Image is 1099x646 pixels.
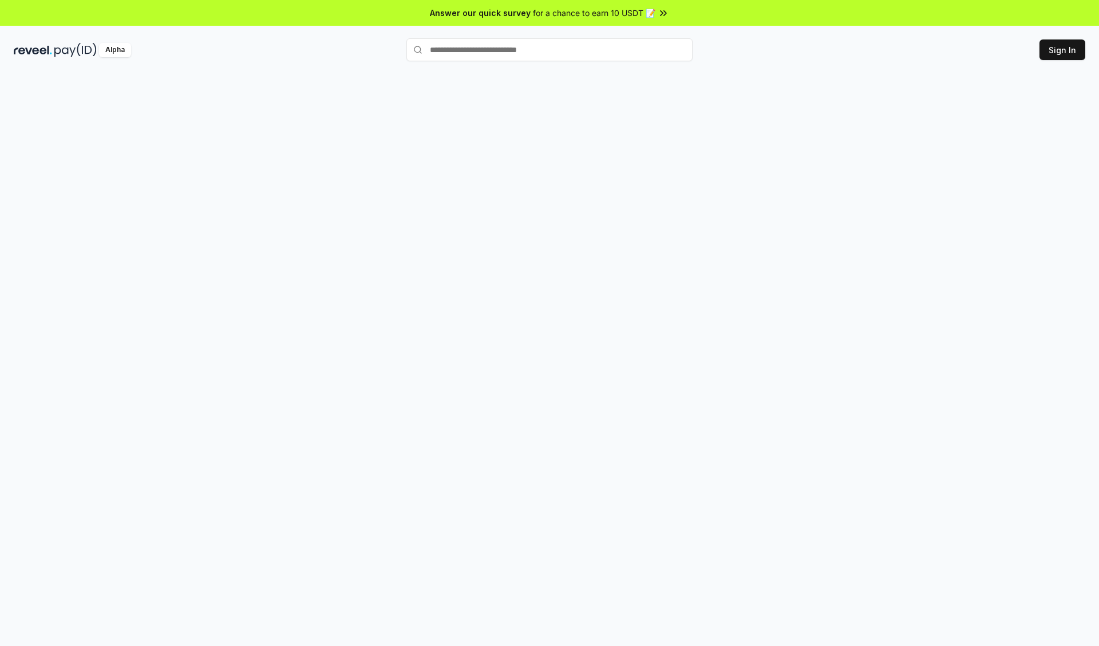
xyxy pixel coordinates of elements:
div: Alpha [99,43,131,57]
span: Answer our quick survey [430,7,531,19]
img: reveel_dark [14,43,52,57]
img: pay_id [54,43,97,57]
button: Sign In [1039,39,1085,60]
span: for a chance to earn 10 USDT 📝 [533,7,655,19]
